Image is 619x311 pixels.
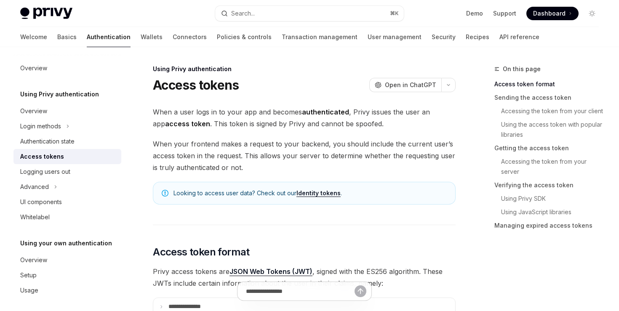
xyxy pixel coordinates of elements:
[153,245,250,259] span: Access token format
[494,104,606,118] a: Accessing the token from your client
[153,266,456,289] span: Privy access tokens are , signed with the ES256 algorithm. These JWTs include certain information...
[368,27,422,47] a: User management
[20,182,49,192] div: Advanced
[494,205,606,219] a: Using JavaScript libraries
[20,255,47,265] div: Overview
[20,167,70,177] div: Logging users out
[494,77,606,91] a: Access token format
[282,27,358,47] a: Transaction management
[231,8,255,19] div: Search...
[432,27,456,47] a: Security
[494,118,606,141] a: Using the access token with popular libraries
[153,77,239,93] h1: Access tokens
[494,141,606,155] a: Getting the access token
[355,285,366,297] button: Send message
[369,78,441,92] button: Open in ChatGPT
[20,27,47,47] a: Welcome
[20,106,47,116] div: Overview
[302,108,349,116] strong: authenticated
[141,27,163,47] a: Wallets
[217,27,272,47] a: Policies & controls
[13,119,121,134] button: Toggle Login methods section
[390,10,399,17] span: ⌘ K
[20,121,61,131] div: Login methods
[153,65,456,73] div: Using Privy authentication
[20,89,99,99] h5: Using Privy authentication
[493,9,516,18] a: Support
[165,120,210,128] strong: access token
[494,178,606,192] a: Verifying the access token
[20,152,64,162] div: Access tokens
[385,81,436,89] span: Open in ChatGPT
[494,91,606,104] a: Sending the access token
[173,27,207,47] a: Connectors
[585,7,599,20] button: Toggle dark mode
[20,197,62,207] div: UI components
[153,138,456,173] span: When your frontend makes a request to your backend, you should include the current user’s access ...
[20,63,47,73] div: Overview
[57,27,77,47] a: Basics
[20,212,50,222] div: Whitelabel
[466,27,489,47] a: Recipes
[20,8,72,19] img: light logo
[20,285,38,295] div: Usage
[13,210,121,225] a: Whitelabel
[20,136,75,146] div: Authentication state
[13,164,121,179] a: Logging users out
[494,155,606,178] a: Accessing the token from your server
[173,189,447,197] span: Looking to access user data? Check out our .
[296,189,341,197] a: Identity tokens
[533,9,566,18] span: Dashboard
[87,27,131,47] a: Authentication
[13,179,121,194] button: Toggle Advanced section
[499,27,539,47] a: API reference
[13,194,121,210] a: UI components
[20,238,112,248] h5: Using your own authentication
[246,282,355,300] input: Ask a question...
[13,61,121,76] a: Overview
[494,192,606,205] a: Using Privy SDK
[526,7,579,20] a: Dashboard
[13,283,121,298] a: Usage
[13,104,121,119] a: Overview
[503,64,541,74] span: On this page
[162,190,168,197] svg: Note
[20,270,37,280] div: Setup
[215,6,403,21] button: Open search
[153,106,456,130] span: When a user logs in to your app and becomes , Privy issues the user an app . This token is signed...
[13,149,121,164] a: Access tokens
[13,268,121,283] a: Setup
[13,134,121,149] a: Authentication state
[494,219,606,232] a: Managing expired access tokens
[13,253,121,268] a: Overview
[229,267,312,276] a: JSON Web Tokens (JWT)
[466,9,483,18] a: Demo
